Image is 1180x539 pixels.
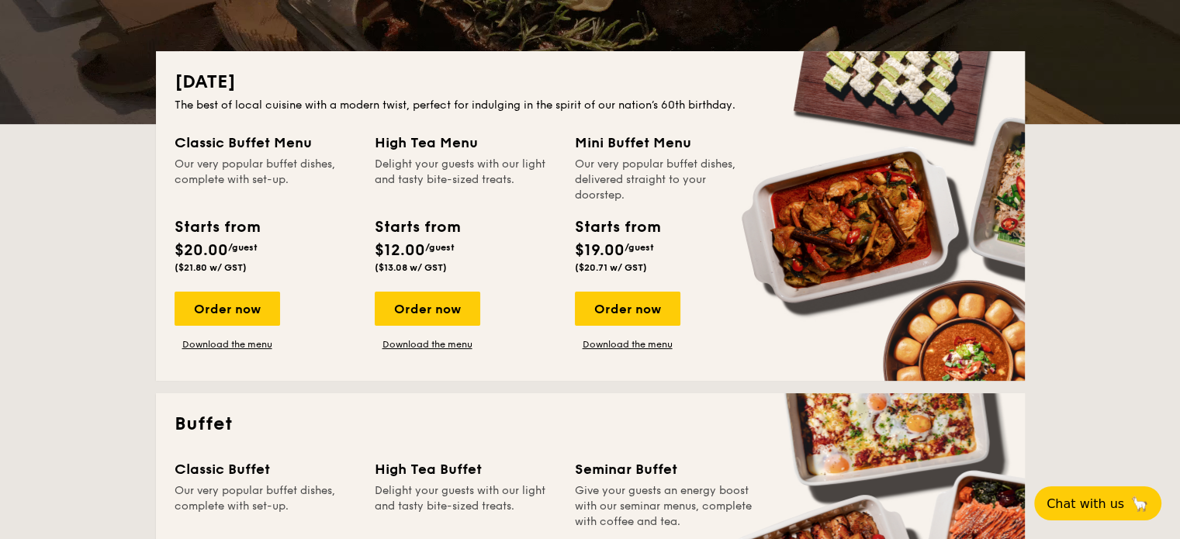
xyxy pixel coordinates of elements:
[375,262,447,273] span: ($13.08 w/ GST)
[575,132,756,154] div: Mini Buffet Menu
[175,216,259,239] div: Starts from
[175,292,280,326] div: Order now
[375,483,556,530] div: Delight your guests with our light and tasty bite-sized treats.
[375,338,480,351] a: Download the menu
[228,242,258,253] span: /guest
[175,241,228,260] span: $20.00
[175,412,1006,437] h2: Buffet
[575,216,659,239] div: Starts from
[175,157,356,203] div: Our very popular buffet dishes, complete with set-up.
[175,458,356,480] div: Classic Buffet
[575,483,756,530] div: Give your guests an energy boost with our seminar menus, complete with coffee and tea.
[375,132,556,154] div: High Tea Menu
[1047,496,1124,511] span: Chat with us
[375,458,556,480] div: High Tea Buffet
[1130,495,1149,513] span: 🦙
[575,241,625,260] span: $19.00
[375,241,425,260] span: $12.00
[625,242,654,253] span: /guest
[575,157,756,203] div: Our very popular buffet dishes, delivered straight to your doorstep.
[175,98,1006,113] div: The best of local cuisine with a modern twist, perfect for indulging in the spirit of our nation’...
[575,458,756,480] div: Seminar Buffet
[425,242,455,253] span: /guest
[375,157,556,203] div: Delight your guests with our light and tasty bite-sized treats.
[375,292,480,326] div: Order now
[575,292,680,326] div: Order now
[375,216,459,239] div: Starts from
[175,483,356,530] div: Our very popular buffet dishes, complete with set-up.
[175,132,356,154] div: Classic Buffet Menu
[575,338,680,351] a: Download the menu
[1034,486,1161,520] button: Chat with us🦙
[175,338,280,351] a: Download the menu
[175,262,247,273] span: ($21.80 w/ GST)
[575,262,647,273] span: ($20.71 w/ GST)
[175,70,1006,95] h2: [DATE]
